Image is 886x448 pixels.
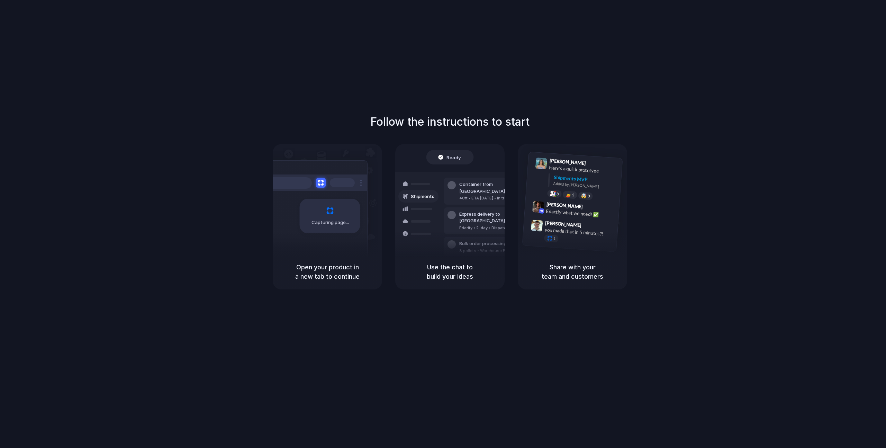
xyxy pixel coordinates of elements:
span: [PERSON_NAME] [546,200,583,210]
h5: Share with your team and customers [526,262,619,281]
div: Express delivery to [GEOGRAPHIC_DATA] [459,211,534,224]
h1: Follow the instructions to start [370,114,530,130]
div: Priority • 2-day • Dispatched [459,225,534,231]
div: Here's a quick prototype [549,164,618,176]
div: Container from [GEOGRAPHIC_DATA] [459,181,534,195]
span: [PERSON_NAME] [549,157,586,167]
span: Capturing page [311,219,350,226]
div: 🤯 [581,193,587,198]
div: Added by [PERSON_NAME] [553,181,617,191]
span: 9:42 AM [585,204,599,212]
div: 40ft • ETA [DATE] • In transit [459,195,534,201]
h5: Open your product in a new tab to continue [281,262,374,281]
div: Bulk order processing [459,240,524,247]
h5: Use the chat to build your ideas [404,262,496,281]
div: you made that in 5 minutes?! [544,226,614,238]
div: Exactly what we need! ✅ [546,208,615,219]
span: Ready [447,154,461,161]
span: 9:47 AM [584,222,598,231]
div: Shipments MVP [553,174,617,185]
span: 8 [557,192,559,196]
span: 1 [553,237,556,241]
span: 9:41 AM [588,160,602,169]
span: Shipments [411,193,434,200]
span: 5 [572,193,575,197]
div: 8 pallets • Warehouse B • Packed [459,248,524,254]
span: [PERSON_NAME] [545,219,582,229]
span: 3 [588,194,590,198]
